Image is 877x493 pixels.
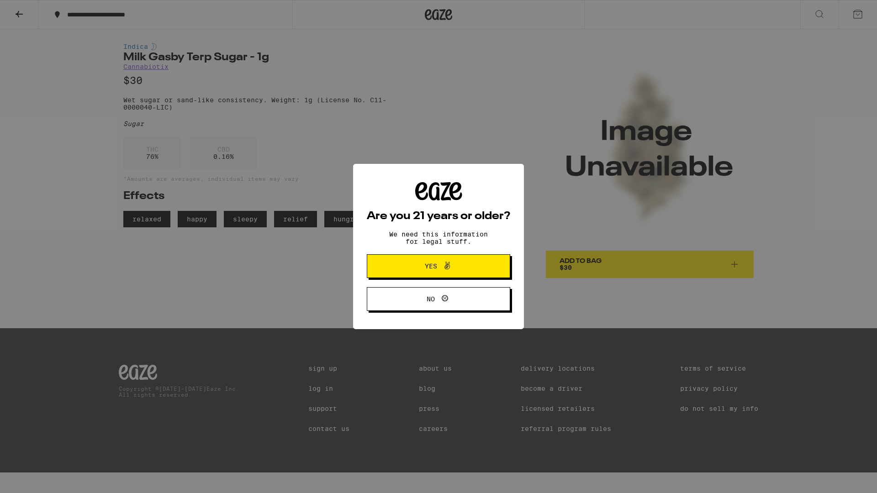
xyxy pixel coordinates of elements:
span: No [427,296,435,302]
button: Yes [367,254,510,278]
p: We need this information for legal stuff. [381,231,496,245]
button: No [367,287,510,311]
h2: Are you 21 years or older? [367,211,510,222]
span: Yes [425,263,437,269]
